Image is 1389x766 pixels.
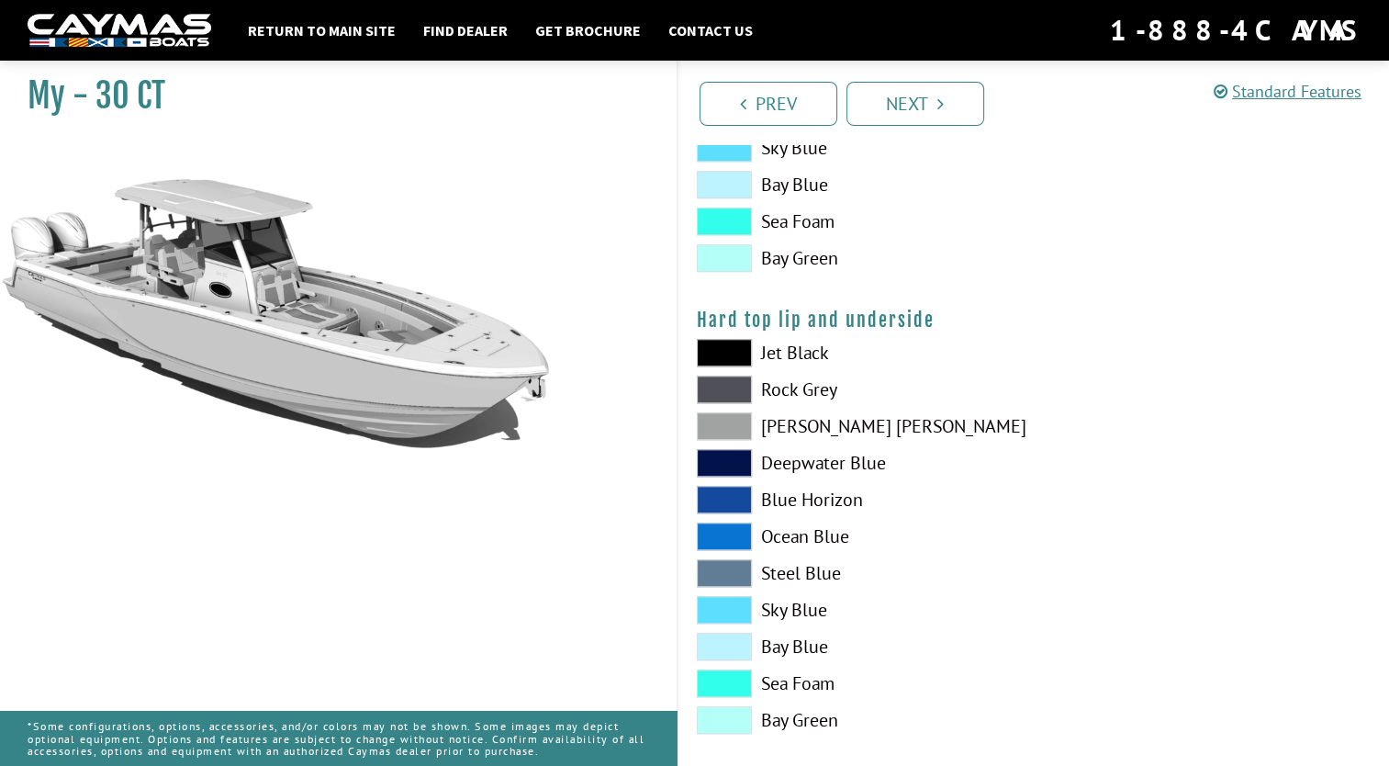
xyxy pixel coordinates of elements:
[697,339,1015,366] label: Jet Black
[697,208,1015,235] label: Sea Foam
[700,82,837,126] a: Prev
[697,670,1015,697] label: Sea Foam
[697,706,1015,734] label: Bay Green
[526,18,650,42] a: Get Brochure
[697,376,1015,403] label: Rock Grey
[697,633,1015,660] label: Bay Blue
[697,523,1015,550] label: Ocean Blue
[1110,10,1361,51] div: 1-888-4CAYMAS
[697,596,1015,624] label: Sky Blue
[697,171,1015,198] label: Bay Blue
[697,449,1015,477] label: Deepwater Blue
[697,486,1015,513] label: Blue Horizon
[414,18,517,42] a: Find Dealer
[697,134,1015,162] label: Sky Blue
[697,309,1372,332] h4: Hard top lip and underside
[28,14,211,48] img: white-logo-c9c8dbefe5ff5ceceb0f0178aa75bf4bb51f6bca0971e226c86eb53dfe498488.png
[239,18,405,42] a: Return to main site
[697,559,1015,587] label: Steel Blue
[659,18,762,42] a: Contact Us
[28,711,649,766] p: *Some configurations, options, accessories, and/or colors may not be shown. Some images may depic...
[28,75,631,117] h1: My - 30 CT
[1214,81,1361,102] a: Standard Features
[697,412,1015,440] label: [PERSON_NAME] [PERSON_NAME]
[697,244,1015,272] label: Bay Green
[846,82,984,126] a: Next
